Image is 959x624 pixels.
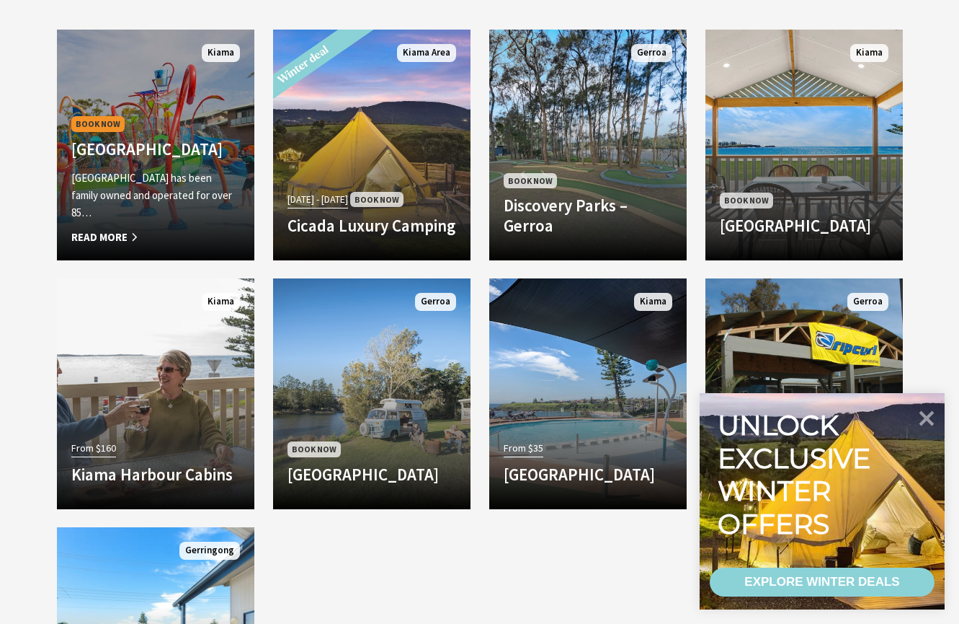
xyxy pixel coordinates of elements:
span: Kiama [202,293,240,311]
a: Book Now [GEOGRAPHIC_DATA] Gerroa [273,278,470,509]
div: EXPLORE WINTER DEALS [744,568,899,597]
h4: Kiama Harbour Cabins [71,465,240,485]
a: Another Image Used [DATE] - [DATE] Book Now Cicada Luxury Camping Kiama Area [273,30,470,260]
span: Gerroa [415,293,456,311]
span: Gerroa [847,293,888,311]
a: From $35 [GEOGRAPHIC_DATA] Kiama [489,278,687,509]
span: Kiama [850,44,888,62]
a: From $160 Kiama Harbour Cabins Kiama [57,278,254,509]
a: Another Image Used From $25 Surf Camp Gerroa [705,278,903,509]
a: Book Now [GEOGRAPHIC_DATA] Kiama [705,30,903,260]
span: Read More [71,229,240,246]
span: Kiama Area [397,44,456,62]
div: Unlock exclusive winter offers [718,409,877,540]
a: Book Now [GEOGRAPHIC_DATA] [GEOGRAPHIC_DATA] has been family owned and operated for over 85… Read... [57,30,254,260]
span: Book Now [287,441,341,457]
span: Gerroa [631,44,672,62]
a: Book Now Discovery Parks – Gerroa Gerroa [489,30,687,260]
span: Book Now [350,192,403,207]
span: Book Now [504,173,557,188]
span: [DATE] - [DATE] [287,191,348,208]
span: Book Now [71,116,125,131]
span: From $160 [71,440,116,457]
span: From $35 [504,440,543,457]
span: Kiama [634,293,672,311]
h4: [GEOGRAPHIC_DATA] [504,465,672,485]
span: Gerringong [179,542,240,560]
a: EXPLORE WINTER DEALS [710,568,935,597]
span: Kiama [202,44,240,62]
p: [GEOGRAPHIC_DATA] has been family owned and operated for over 85… [71,170,240,221]
h4: [GEOGRAPHIC_DATA] [287,465,456,485]
span: Book Now [720,193,773,208]
h4: Cicada Luxury Camping [287,216,456,236]
h4: [GEOGRAPHIC_DATA] [71,139,240,159]
h4: Discovery Parks – Gerroa [504,195,672,235]
h4: [GEOGRAPHIC_DATA] [720,216,888,236]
